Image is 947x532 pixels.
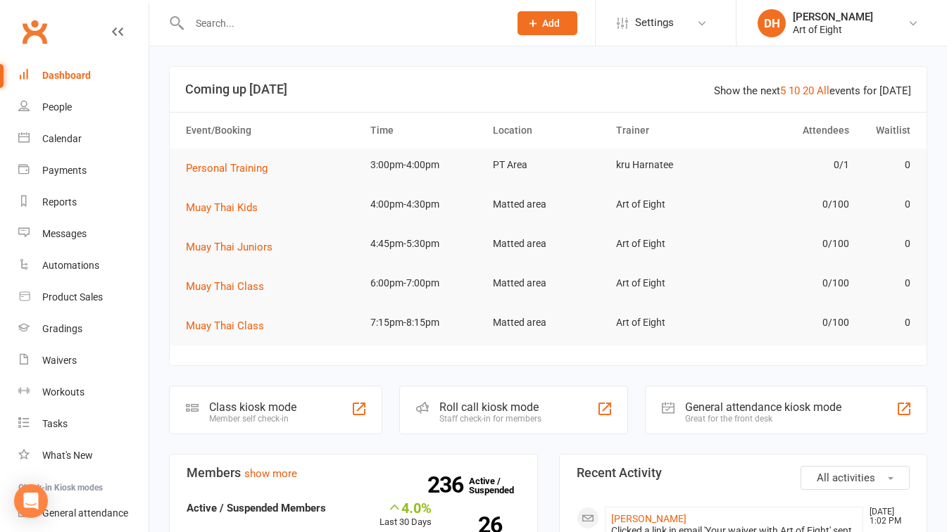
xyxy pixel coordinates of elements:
[439,414,541,424] div: Staff check-in for members
[186,162,268,175] span: Personal Training
[186,280,264,293] span: Muay Thai Class
[487,148,610,182] td: PT Area
[18,313,149,345] a: Gradings
[469,466,531,505] a: 236Active / Suspended
[487,306,610,339] td: Matted area
[780,84,786,97] a: 5
[364,227,487,260] td: 4:45pm-5:30pm
[793,23,873,36] div: Art of Eight
[42,418,68,429] div: Tasks
[817,84,829,97] a: All
[364,113,487,148] th: Time
[42,507,128,519] div: General attendance
[855,227,917,260] td: 0
[542,18,560,29] span: Add
[855,113,917,148] th: Waitlist
[732,227,855,260] td: 0/100
[187,502,326,514] strong: Active / Suspended Members
[685,414,841,424] div: Great for the front desk
[518,11,577,35] button: Add
[186,319,264,332] span: Muay Thai Class
[732,148,855,182] td: 0/1
[732,267,855,300] td: 0/100
[42,165,87,176] div: Payments
[487,188,610,221] td: Matted area
[17,14,52,49] a: Clubworx
[42,101,72,113] div: People
[427,474,469,495] strong: 236
[18,155,149,186] a: Payments
[611,513,686,524] a: [PERSON_NAME]
[18,91,149,123] a: People
[18,186,149,218] a: Reports
[380,500,432,515] div: 4.0%
[714,82,911,99] div: Show the next events for [DATE]
[18,123,149,155] a: Calendar
[14,484,48,518] div: Open Intercom Messenger
[685,400,841,414] div: General attendance kiosk mode
[610,306,733,339] td: Art of Eight
[732,306,855,339] td: 0/100
[42,70,91,81] div: Dashboard
[793,11,873,23] div: [PERSON_NAME]
[380,500,432,530] div: Last 30 Days
[758,9,786,37] div: DH
[18,250,149,281] a: Automations
[610,267,733,300] td: Art of Eight
[42,133,82,144] div: Calendar
[364,148,487,182] td: 3:00pm-4:00pm
[487,227,610,260] td: Matted area
[42,450,93,461] div: What's New
[42,323,82,334] div: Gradings
[209,400,296,414] div: Class kiosk mode
[180,113,364,148] th: Event/Booking
[855,267,917,300] td: 0
[577,466,910,480] h3: Recent Activity
[42,196,77,208] div: Reports
[801,466,910,490] button: All activities
[18,345,149,376] a: Waivers
[817,471,875,484] span: All activities
[42,260,99,271] div: Automations
[186,239,282,255] button: Muay Thai Juniors
[635,7,674,39] span: Settings
[187,466,520,480] h3: Members
[42,386,84,398] div: Workouts
[803,84,814,97] a: 20
[855,148,917,182] td: 0
[42,355,77,366] div: Waivers
[186,317,274,334] button: Muay Thai Class
[487,113,610,148] th: Location
[18,440,149,471] a: What's New
[610,148,733,182] td: kru Harnatee
[439,400,541,414] div: Roll call kiosk mode
[610,188,733,221] td: Art of Eight
[364,267,487,300] td: 6:00pm-7:00pm
[855,188,917,221] td: 0
[364,188,487,221] td: 4:00pm-4:30pm
[18,376,149,408] a: Workouts
[186,201,258,214] span: Muay Thai Kids
[185,13,499,33] input: Search...
[18,281,149,313] a: Product Sales
[610,113,733,148] th: Trainer
[732,113,855,148] th: Attendees
[364,306,487,339] td: 7:15pm-8:15pm
[18,218,149,250] a: Messages
[855,306,917,339] td: 0
[186,199,268,216] button: Muay Thai Kids
[244,467,297,480] a: show more
[209,414,296,424] div: Member self check-in
[610,227,733,260] td: Art of Eight
[42,291,103,303] div: Product Sales
[18,498,149,529] a: General attendance kiosk mode
[18,60,149,91] a: Dashboard
[186,278,274,295] button: Muay Thai Class
[863,507,909,526] time: [DATE] 1:02 PM
[185,82,911,96] h3: Coming up [DATE]
[42,228,87,239] div: Messages
[732,188,855,221] td: 0/100
[186,160,277,177] button: Personal Training
[789,84,800,97] a: 10
[186,241,272,253] span: Muay Thai Juniors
